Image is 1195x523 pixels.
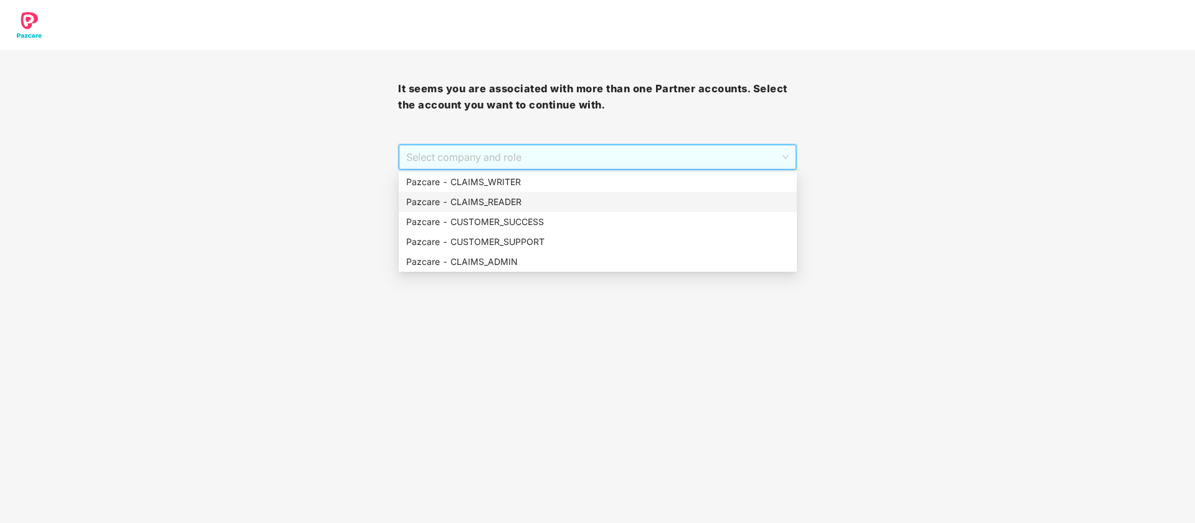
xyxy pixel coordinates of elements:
[399,212,797,232] div: Pazcare - CUSTOMER_SUCCESS
[399,252,797,272] div: Pazcare - CLAIMS_ADMIN
[399,192,797,212] div: Pazcare - CLAIMS_READER
[406,235,789,249] div: Pazcare - CUSTOMER_SUPPORT
[406,255,789,269] div: Pazcare - CLAIMS_ADMIN
[406,215,789,229] div: Pazcare - CUSTOMER_SUCCESS
[406,145,788,169] span: Select company and role
[399,232,797,252] div: Pazcare - CUSTOMER_SUPPORT
[406,195,789,209] div: Pazcare - CLAIMS_READER
[399,172,797,192] div: Pazcare - CLAIMS_WRITER
[398,81,796,113] h3: It seems you are associated with more than one Partner accounts. Select the account you want to c...
[406,175,789,189] div: Pazcare - CLAIMS_WRITER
